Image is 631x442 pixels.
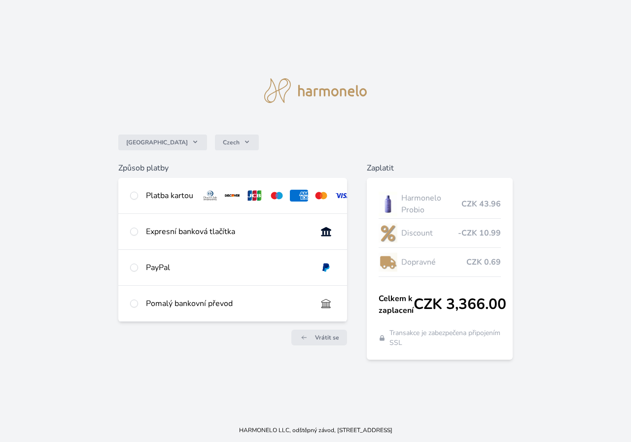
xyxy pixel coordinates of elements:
div: Platba kartou [146,190,193,202]
img: CLEAN_PROBIO_se_stinem_x-lo.jpg [379,192,397,216]
img: amex.svg [290,190,308,202]
span: Transakce je zabezpečena připojením SSL [389,328,501,348]
div: PayPal [146,262,309,273]
h6: Způsob platby [118,162,347,174]
span: Celkem k zaplacení [379,293,414,316]
span: CZK 43.96 [461,198,501,210]
span: Dopravné [401,256,466,268]
span: Discount [401,227,458,239]
span: [GEOGRAPHIC_DATA] [126,138,188,146]
span: Czech [223,138,240,146]
div: Expresní banková tlačítka [146,226,309,238]
div: Pomalý bankovní převod [146,298,309,309]
img: mc.svg [312,190,330,202]
span: CZK 3,366.00 [414,296,506,313]
button: [GEOGRAPHIC_DATA] [118,135,207,150]
button: Czech [215,135,259,150]
img: onlineBanking_CZ.svg [317,226,335,238]
img: discover.svg [223,190,242,202]
img: jcb.svg [245,190,264,202]
img: paypal.svg [317,262,335,273]
img: bankTransfer_IBAN.svg [317,298,335,309]
span: -CZK 10.99 [458,227,501,239]
span: Vrátit se [315,334,339,341]
img: maestro.svg [268,190,286,202]
img: delivery-lo.png [379,250,397,274]
span: CZK 0.69 [466,256,501,268]
img: discount-lo.png [379,221,397,245]
span: Harmonelo Probio [401,192,461,216]
a: Vrátit se [291,330,347,345]
img: logo.svg [264,78,367,103]
h6: Zaplatit [367,162,513,174]
img: diners.svg [201,190,219,202]
img: visa.svg [334,190,352,202]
